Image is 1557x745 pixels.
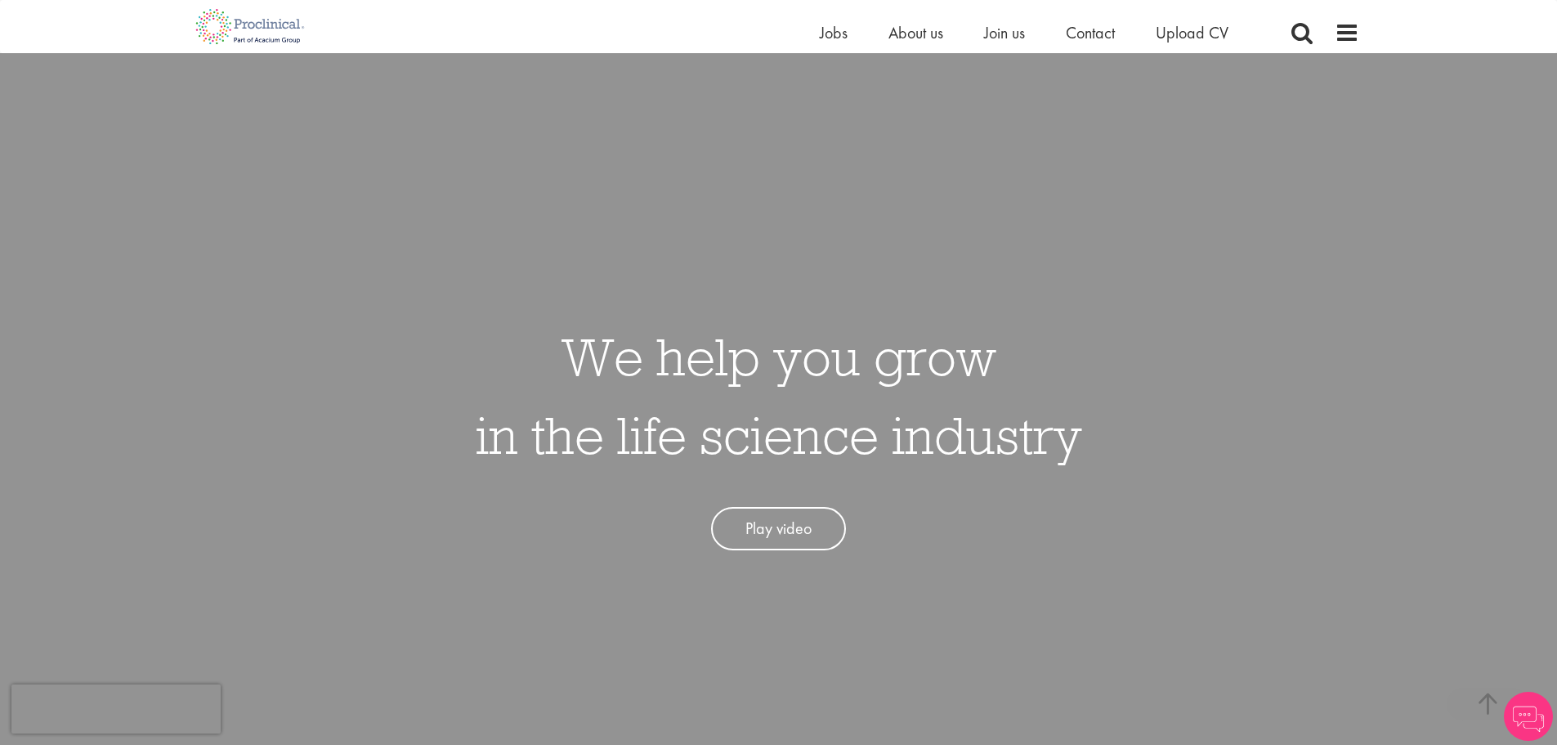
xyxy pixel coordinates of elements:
a: Upload CV [1156,22,1228,43]
a: Contact [1066,22,1115,43]
h1: We help you grow in the life science industry [476,317,1082,474]
a: Jobs [820,22,848,43]
a: Play video [711,507,846,550]
img: Chatbot [1504,692,1553,741]
a: About us [888,22,943,43]
a: Join us [984,22,1025,43]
